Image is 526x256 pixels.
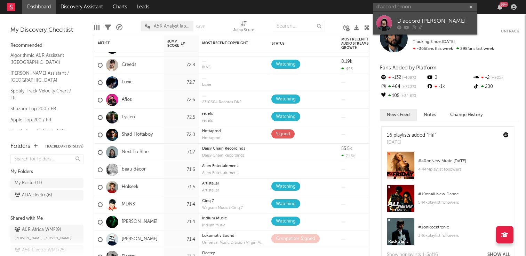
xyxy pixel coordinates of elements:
[202,119,265,123] div: reliefs
[202,41,254,45] div: Most Recent Copyright
[202,129,265,133] div: copyright: Hottaprod
[417,109,443,121] button: Notes
[272,42,317,46] div: Status
[10,154,83,164] input: Search for folders...
[418,157,509,165] div: # 40 on New Music [DATE]
[202,217,265,220] div: Iridium Music
[418,165,509,174] div: 4.44M playlist followers
[426,73,472,82] div: 0
[167,96,195,104] div: 72.6
[443,109,490,121] button: Change History
[380,109,417,121] button: News Feed
[202,234,265,238] div: copyright: Lokomotiv Sound
[202,83,265,87] div: label: Luxie
[387,132,436,139] div: 16 playlists added
[154,24,190,29] span: A&R Analyst labels
[202,164,265,168] div: Alien Entertainment
[202,241,265,245] div: Universal Music Division Virgin Music
[202,182,265,186] div: copyright: Artistellar
[122,80,133,85] a: Luxie
[167,39,185,48] div: Jump Score
[473,73,519,82] div: -2
[15,179,42,187] div: My Roster ( 11 )
[276,60,296,69] div: Watching
[122,202,135,208] a: MDNS
[202,171,265,175] div: label: Alien Entertainment
[196,25,205,29] button: Save
[373,3,477,12] input: Search for artists
[276,113,296,121] div: Watching
[10,116,77,124] a: Apple Top 200 / FR
[98,41,150,45] div: Artist
[418,223,509,232] div: # 1 on Rocktronic
[202,171,265,175] div: Alien Entertainment
[276,200,296,208] div: Watching
[202,61,265,62] div: copyright:
[497,4,502,10] button: 99+
[202,199,265,203] div: copyright: Cinq 7
[202,182,265,186] div: Artistellar
[202,129,265,133] div: Hottaprod
[10,105,77,113] a: Shazam Top 200 / FR
[276,235,315,243] div: Competitor Signed
[400,85,416,89] span: +71.2 %
[202,154,265,158] div: Daisy Chain Recordings
[387,139,436,146] div: [DATE]
[10,52,77,66] a: Algorithmic A&R Assistant ([GEOGRAPHIC_DATA])
[167,235,195,244] div: 71.4
[202,241,265,245] div: label: Universal Music Division Virgin Music
[276,130,290,138] div: Signed
[489,76,503,80] span: +92 %
[202,224,265,227] div: Iridium Music
[122,132,153,138] a: Shad Hottaboy
[202,234,265,238] div: Lokomotiv Sound
[15,234,71,242] span: [PERSON_NAME] [PERSON_NAME]
[167,148,195,157] div: 71.7
[167,183,195,191] div: 71.5
[202,78,265,79] div: copyright:
[202,136,265,140] div: Hottaprod
[202,199,265,203] div: Cinq 7
[401,76,416,80] span: -408 %
[202,83,265,87] div: Luxie
[418,198,509,207] div: 544k playlist followers
[413,47,494,51] span: 298 fans last week
[380,65,437,70] span: Fans Added by Platform
[167,218,195,226] div: 71.4
[10,214,83,223] div: Shared with Me
[202,112,265,116] div: copyright: reliefs
[373,12,477,35] a: D'accord [PERSON_NAME]
[105,17,111,38] div: Filters
[122,236,158,242] a: [PERSON_NAME]
[122,62,136,68] a: Creeds
[202,224,265,227] div: label: Iridium Music
[427,133,436,138] a: "Hi!"
[397,17,474,25] div: D'accord [PERSON_NAME]
[501,28,519,35] button: Untrack
[167,113,195,122] div: 72.5
[116,17,122,38] div: A&R Pipeline
[202,164,265,168] div: copyright: Alien Entertainment
[167,166,195,174] div: 71.6
[10,87,77,101] a: Spotify Track Velocity Chart / FR
[276,217,296,226] div: Watching
[94,17,99,38] div: Edit Columns
[413,40,455,44] span: Tracking Since: [DATE]
[202,189,265,193] div: Artistellar
[10,127,77,135] a: Spotify Search Virality / FR
[122,149,149,155] a: Next To Blue
[380,73,426,82] div: -132
[202,112,265,116] div: reliefs
[122,97,132,103] a: Afios
[382,151,514,185] a: #40onNew Music [DATE]4.44Mplaylist followers
[341,37,393,50] div: Most Recent Track Global Audio Streams Daily Growth
[10,26,83,35] div: My Discovery Checklist
[202,66,265,69] div: IKNS
[202,136,265,140] div: label: Hottaprod
[15,226,61,234] div: A&R Africa WMF ( 9 )
[167,78,195,87] div: 72.7
[341,154,355,158] div: 7.13k
[399,94,416,98] span: +34.6 %
[413,47,453,51] span: -365 fans this week
[202,119,265,123] div: label: reliefs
